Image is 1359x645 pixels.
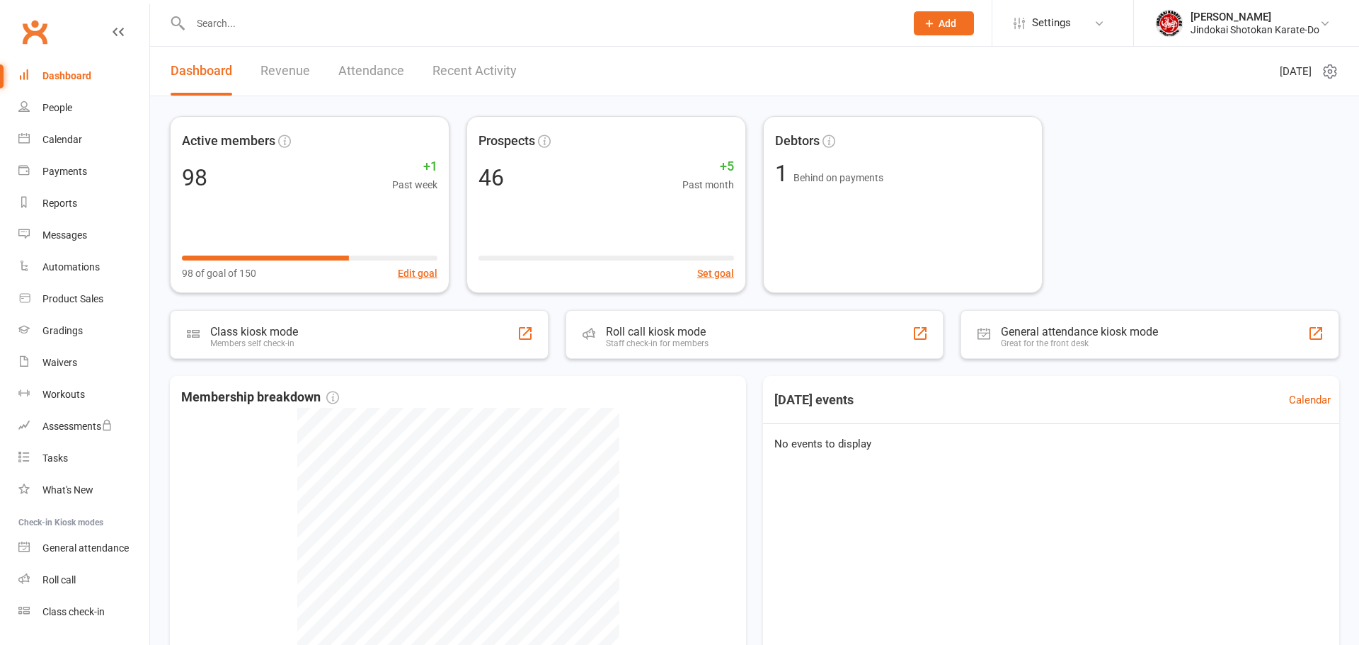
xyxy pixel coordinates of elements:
div: Jindokai Shotokan Karate-Do [1191,23,1319,36]
div: Messages [42,229,87,241]
a: What's New [18,474,149,506]
div: Assessments [42,421,113,432]
a: Calendar [1289,392,1331,409]
a: Assessments [18,411,149,443]
a: Workouts [18,379,149,411]
a: Clubworx [17,14,52,50]
a: General attendance kiosk mode [18,532,149,564]
a: Reports [18,188,149,219]
span: Prospects [478,131,535,152]
a: Class kiosk mode [18,596,149,628]
span: +5 [682,156,734,177]
a: Dashboard [18,60,149,92]
div: Product Sales [42,293,103,304]
a: Tasks [18,443,149,474]
div: Gradings [42,325,83,336]
div: General attendance [42,542,129,554]
a: Product Sales [18,283,149,315]
span: 98 of goal of 150 [182,266,256,281]
div: Class check-in [42,606,105,617]
div: Members self check-in [210,338,298,348]
img: thumb_image1661986740.png [1155,9,1183,38]
button: Set goal [697,266,734,281]
div: Dashboard [42,70,91,81]
a: Messages [18,219,149,251]
span: Settings [1032,7,1071,39]
span: +1 [392,156,437,177]
a: Recent Activity [432,47,517,96]
div: Roll call kiosk mode [606,325,709,338]
a: Waivers [18,347,149,379]
button: Edit goal [398,266,437,281]
a: Dashboard [171,47,232,96]
div: [PERSON_NAME] [1191,11,1319,23]
a: Payments [18,156,149,188]
span: Add [939,18,956,29]
a: Gradings [18,315,149,347]
div: Automations [42,261,100,273]
div: Workouts [42,389,85,400]
span: Past month [682,177,734,193]
div: 98 [182,166,207,189]
div: Roll call [42,574,76,586]
span: 1 [775,160,793,187]
div: Waivers [42,357,77,368]
span: [DATE] [1280,63,1312,80]
div: Reports [42,198,77,209]
div: Class kiosk mode [210,325,298,338]
div: Great for the front desk [1001,338,1158,348]
a: Calendar [18,124,149,156]
span: Past week [392,177,437,193]
div: Staff check-in for members [606,338,709,348]
a: People [18,92,149,124]
h3: [DATE] events [763,387,865,413]
span: Membership breakdown [181,387,339,408]
div: Payments [42,166,87,177]
a: Roll call [18,564,149,596]
a: Automations [18,251,149,283]
span: Behind on payments [793,172,883,183]
div: 46 [478,166,504,189]
div: What's New [42,484,93,496]
div: People [42,102,72,113]
div: General attendance kiosk mode [1001,325,1158,338]
a: Attendance [338,47,404,96]
div: Calendar [42,134,82,145]
input: Search... [186,13,895,33]
a: Revenue [260,47,310,96]
div: No events to display [757,424,1345,464]
span: Active members [182,131,275,152]
button: Add [914,11,974,35]
div: Tasks [42,452,68,464]
span: Debtors [775,131,820,152]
